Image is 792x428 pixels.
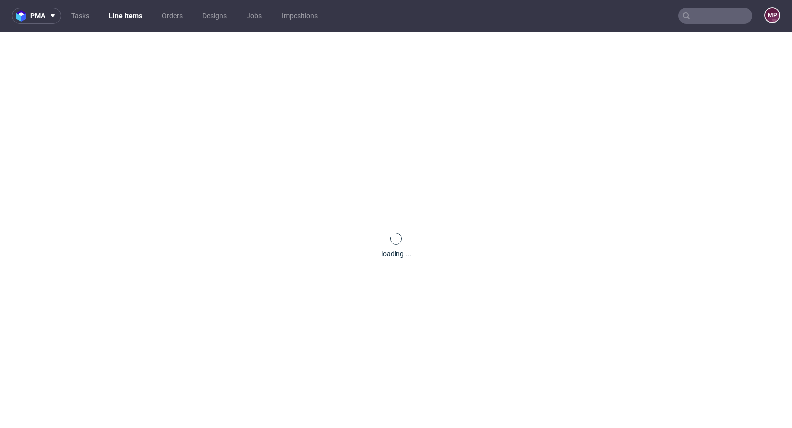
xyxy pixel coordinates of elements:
[156,8,189,24] a: Orders
[30,12,45,19] span: pma
[197,8,233,24] a: Designs
[765,8,779,22] figcaption: MP
[12,8,61,24] button: pma
[381,249,411,259] div: loading ...
[16,10,30,22] img: logo
[103,8,148,24] a: Line Items
[65,8,95,24] a: Tasks
[241,8,268,24] a: Jobs
[276,8,324,24] a: Impositions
